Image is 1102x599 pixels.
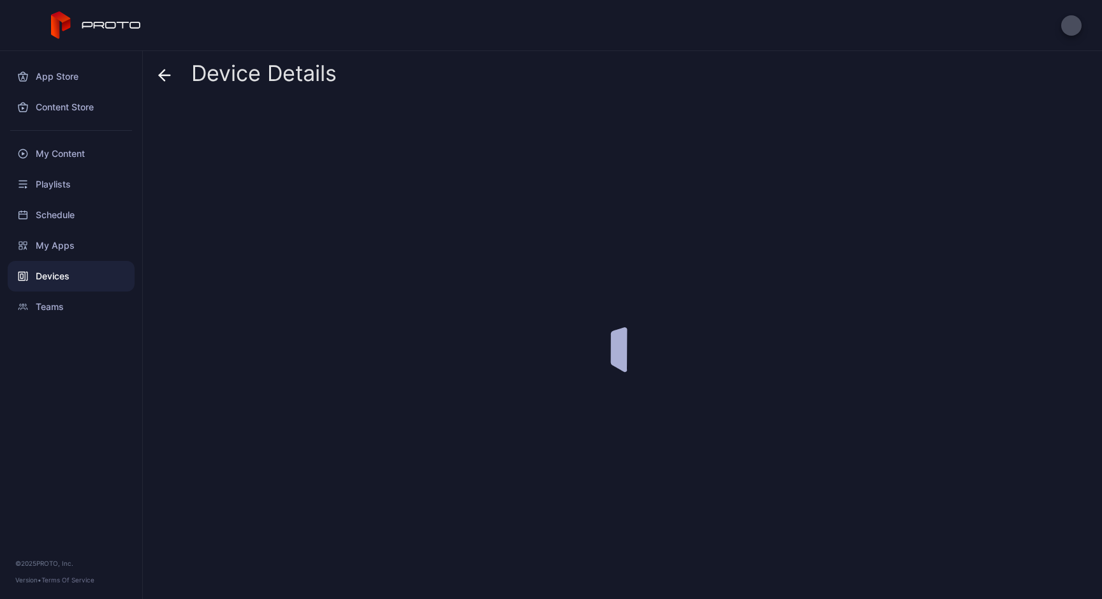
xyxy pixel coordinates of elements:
[8,200,135,230] a: Schedule
[8,292,135,322] a: Teams
[8,261,135,292] a: Devices
[8,169,135,200] a: Playlists
[15,576,41,584] span: Version •
[8,230,135,261] a: My Apps
[191,61,337,85] span: Device Details
[15,558,127,568] div: © 2025 PROTO, Inc.
[8,92,135,122] a: Content Store
[8,138,135,169] a: My Content
[41,576,94,584] a: Terms Of Service
[8,61,135,92] a: App Store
